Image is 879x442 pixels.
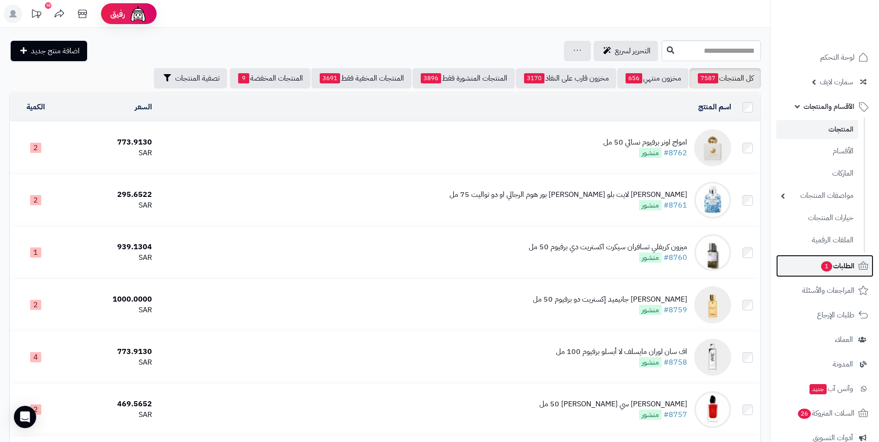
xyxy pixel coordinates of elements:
span: 7587 [698,73,718,83]
span: السلات المتروكة [797,407,854,420]
a: العملاء [776,328,873,351]
a: خيارات المنتجات [776,208,858,228]
div: 10 [45,2,51,9]
div: SAR [65,357,152,368]
span: العملاء [835,333,853,346]
div: 1000.0000 [65,294,152,305]
span: 2 [30,195,41,205]
span: 9 [238,73,249,83]
a: #8762 [664,147,687,158]
a: #8759 [664,304,687,316]
div: 469.5652 [65,399,152,410]
button: تصفية المنتجات [154,68,227,88]
a: المنتجات المخفية فقط3691 [311,68,411,88]
span: 1 [821,261,832,272]
span: 26 [798,409,811,419]
a: مواصفات المنتجات [776,186,858,206]
span: تصفية المنتجات [175,73,220,84]
a: الأقسام [776,141,858,161]
span: 2 [30,143,41,153]
span: طلبات الإرجاع [817,309,854,322]
div: SAR [65,148,152,158]
a: #8758 [664,357,687,368]
a: وآتس آبجديد [776,378,873,400]
span: منشور [639,200,662,210]
a: السلات المتروكة26 [776,402,873,424]
a: #8760 [664,252,687,263]
span: 3691 [320,73,340,83]
div: [PERSON_NAME] جانيميد إكستريت دو برفيوم 50 مل [533,294,687,305]
span: المدونة [833,358,853,371]
a: السعر [135,101,152,113]
div: 939.1304 [65,242,152,253]
span: جديد [809,384,827,394]
div: SAR [65,200,152,211]
a: المراجعات والأسئلة [776,279,873,302]
a: #8761 [664,200,687,211]
span: منشور [639,357,662,367]
span: 3896 [421,73,441,83]
a: المنتجات المنشورة فقط3896 [412,68,515,88]
div: [PERSON_NAME] لايت بلو [PERSON_NAME] بور هوم الرجالي او دو تواليت 75 مل [449,189,687,200]
img: logo-2.png [816,24,870,43]
span: منشور [639,148,662,158]
img: ميزون كريفلي تسافران سيكرت اكستريت دي برفيوم 50 مل [694,234,731,271]
span: وآتس آب [809,382,853,395]
a: المنتجات [776,120,858,139]
img: جورجيو أرماني سي باسيوني 50 مل [694,391,731,428]
a: لوحة التحكم [776,46,873,69]
span: اضافة منتج جديد [31,45,80,57]
img: دولتشي غابانا لايت بلو سمر فايبس بور هوم الرجالي او دو تواليت 75 مل [694,182,731,219]
a: #8757 [664,409,687,420]
img: مارك أنطوان باروا جانيميد إكستريت دو برفيوم 50 مل [694,286,731,323]
div: 295.6522 [65,189,152,200]
div: [PERSON_NAME] سي [PERSON_NAME] 50 مل [539,399,687,410]
a: المنتجات المخفضة9 [230,68,310,88]
img: اف سان لوران مايسلف لا أبسلو برفيوم 100 مل [694,339,731,376]
div: SAR [65,253,152,263]
span: رفيق [110,8,125,19]
img: امواج اونر برفيوم نسائي 50 مل [694,129,731,166]
span: 4 [30,352,41,362]
a: الطلبات1 [776,255,873,277]
span: لوحة التحكم [820,51,854,64]
img: ai-face.png [129,5,147,23]
span: منشور [639,253,662,263]
span: 656 [626,73,642,83]
span: التحرير لسريع [615,45,651,57]
div: 773.9130 [65,347,152,357]
div: ميزون كريفلي تسافران سيكرت اكستريت دي برفيوم 50 مل [529,242,687,253]
span: الأقسام والمنتجات [803,100,854,113]
span: منشور [639,410,662,420]
a: التحرير لسريع [594,41,658,61]
div: SAR [65,305,152,316]
a: المدونة [776,353,873,375]
a: الملفات الرقمية [776,230,858,250]
a: مخزون منتهي656 [617,68,689,88]
a: مخزون قارب على النفاذ3170 [516,68,616,88]
a: كل المنتجات7587 [689,68,761,88]
span: منشور [639,305,662,315]
a: طلبات الإرجاع [776,304,873,326]
div: SAR [65,410,152,420]
a: اضافة منتج جديد [11,41,87,61]
div: اف سان لوران مايسلف لا أبسلو برفيوم 100 مل [556,347,687,357]
span: 1 [30,247,41,258]
span: 2 [30,300,41,310]
div: 773.9130 [65,137,152,148]
a: اسم المنتج [698,101,731,113]
span: الطلبات [820,259,854,272]
span: المراجعات والأسئلة [802,284,854,297]
span: 3170 [524,73,544,83]
a: الماركات [776,164,858,183]
div: امواج اونر برفيوم نسائي 50 مل [603,137,687,148]
a: الكمية [26,101,45,113]
a: تحديثات المنصة [25,5,48,25]
div: Open Intercom Messenger [14,406,36,428]
span: 2 [30,404,41,415]
span: سمارت لايف [820,76,853,88]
